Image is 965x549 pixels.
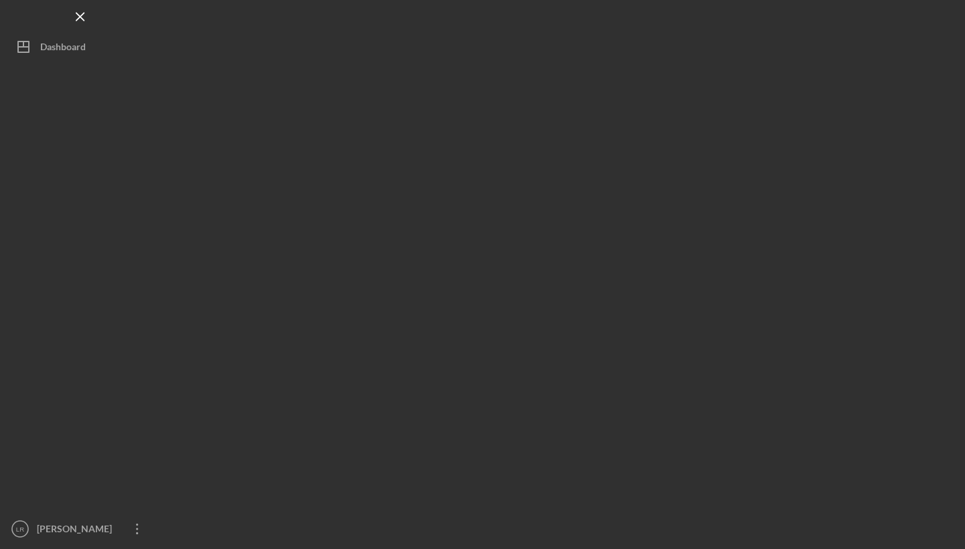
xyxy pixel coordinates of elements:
[16,526,24,533] text: LR
[40,33,86,64] div: Dashboard
[7,33,154,60] button: Dashboard
[34,516,121,546] div: [PERSON_NAME]
[7,516,154,542] button: LR[PERSON_NAME]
